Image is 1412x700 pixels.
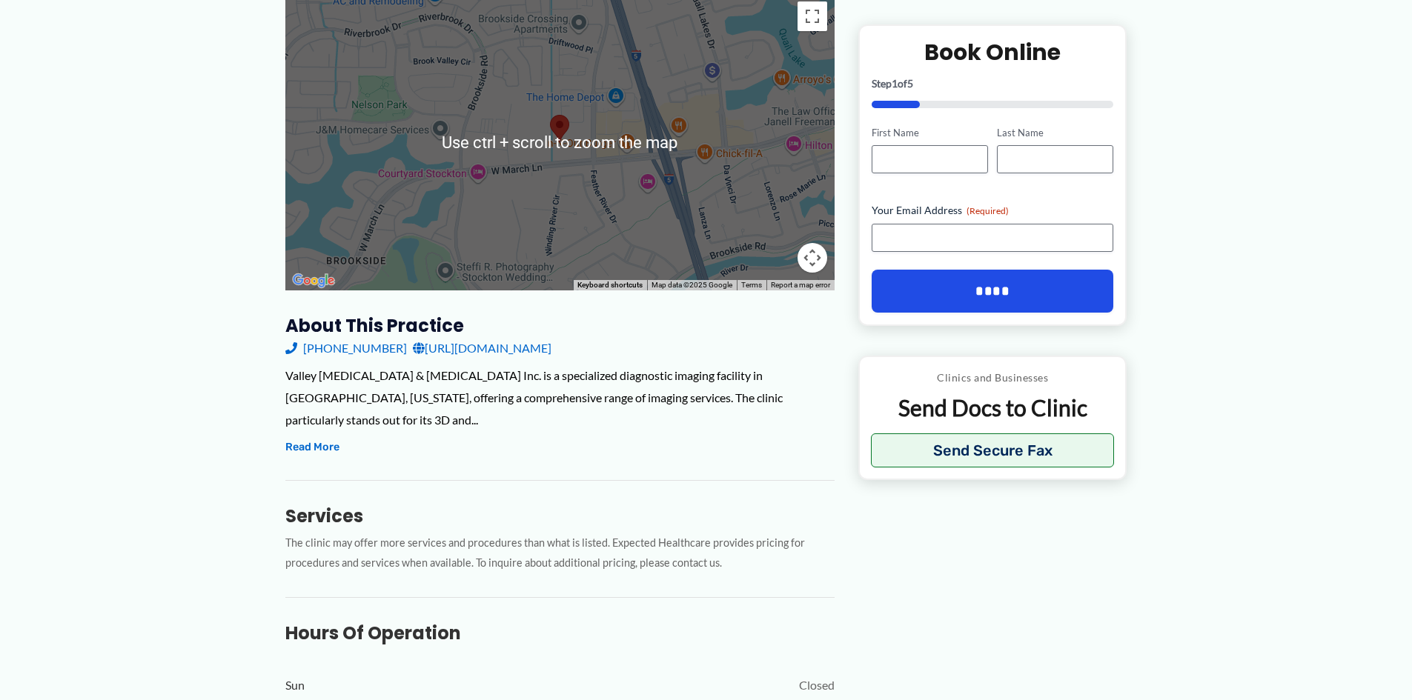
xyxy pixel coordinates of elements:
[285,314,835,337] h3: About this practice
[285,364,835,430] div: Valley [MEDICAL_DATA] & [MEDICAL_DATA] Inc. is a specialized diagnostic imaging facility in [GEOG...
[285,504,835,527] h3: Services
[871,368,1115,387] p: Clinics and Businesses
[872,203,1114,218] label: Your Email Address
[289,271,338,290] img: Google
[892,76,898,89] span: 1
[285,337,407,359] a: [PHONE_NUMBER]
[997,125,1113,139] label: Last Name
[577,280,643,290] button: Keyboard shortcuts
[967,205,1009,216] span: (Required)
[872,37,1114,66] h2: Book Online
[285,621,835,644] h3: Hours of Operation
[285,674,305,696] span: Sun
[289,271,338,290] a: Open this area in Google Maps (opens a new window)
[285,533,835,573] p: The clinic may offer more services and procedures than what is listed. Expected Healthcare provid...
[871,393,1115,422] p: Send Docs to Clinic
[872,78,1114,88] p: Step of
[871,433,1115,467] button: Send Secure Fax
[872,125,988,139] label: First Name
[771,281,830,289] a: Report a map error
[907,76,913,89] span: 5
[798,243,827,273] button: Map camera controls
[652,281,732,289] span: Map data ©2025 Google
[741,281,762,289] a: Terms (opens in new tab)
[798,1,827,31] button: Toggle fullscreen view
[799,674,835,696] span: Closed
[413,337,551,359] a: [URL][DOMAIN_NAME]
[285,439,339,456] button: Read More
